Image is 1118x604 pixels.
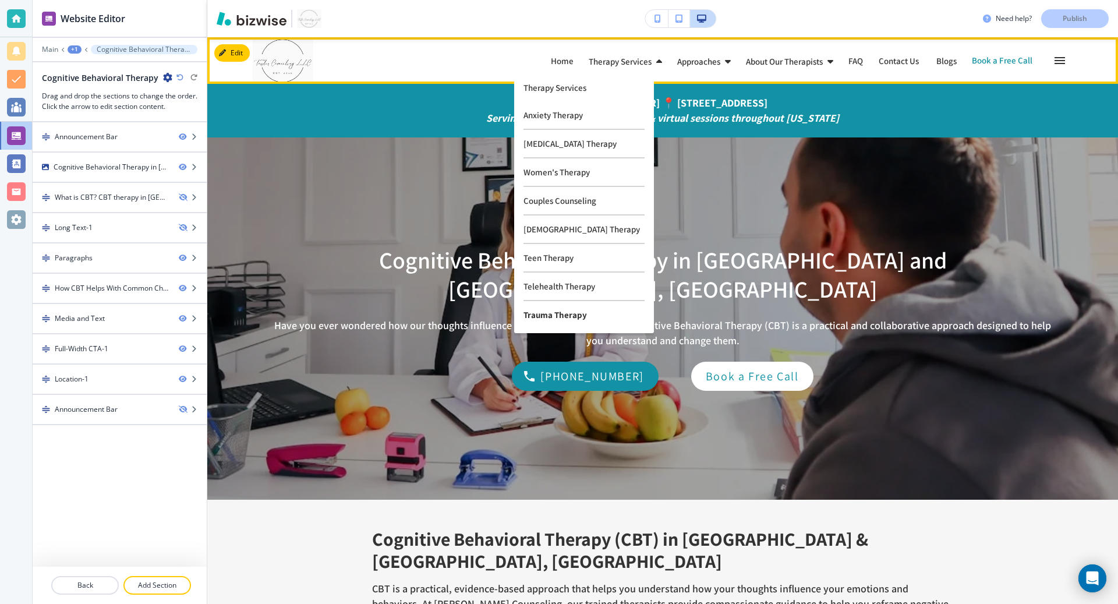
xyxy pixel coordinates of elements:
[589,57,652,66] p: Therapy Services
[42,45,58,54] button: Main
[55,344,108,354] div: Full-Width CTA-1
[271,318,1054,348] p: Have you ever wondered how our thoughts influence our feelings and actions? Cognitive Behavioral ...
[42,72,158,84] h2: Cognitive Behavioral Therapy
[33,122,207,151] div: DragAnnouncement Bar
[33,334,207,363] div: DragFull-Width CTA-1
[42,405,50,414] img: Drag
[51,576,119,595] button: Back
[42,254,50,262] img: Drag
[745,51,848,70] div: About Our Therapists
[33,395,207,424] div: DragAnnouncement Bar
[523,101,645,130] p: Anxiety Therapy
[55,132,118,142] div: Announcement Bar
[55,192,169,203] div: What is CBT? CBT therapy in Roswell, Ga.
[1047,48,1073,73] button: Toggle hamburger navigation menu
[55,253,93,263] div: Paragraphs
[42,91,197,112] h3: Drag and drop the sections to change the order. Click the arrow to edit section content.
[33,153,207,182] div: Cognitive Behavioral Therapy in [GEOGRAPHIC_DATA] and [GEOGRAPHIC_DATA], [GEOGRAPHIC_DATA]
[33,274,207,303] div: DragHow CBT Helps With Common Challenges
[558,96,767,110] strong: 📞 [PHONE_NUMBER] 📍 [STREET_ADDRESS]
[372,528,953,572] p: Cognitive Behavioral Therapy (CBT) in [GEOGRAPHIC_DATA] & [GEOGRAPHIC_DATA], [GEOGRAPHIC_DATA]
[55,404,118,415] div: Announcement Bar
[879,56,921,65] p: Contact Us
[33,243,207,273] div: DragParagraphs
[33,304,207,333] div: DragMedia and Text
[42,193,50,202] img: Drag
[523,187,645,216] p: Couples Counseling
[540,367,643,386] p: [PHONE_NUMBER]
[523,244,645,273] p: Teen Therapy
[54,162,169,172] div: Cognitive Behavioral Therapy in Atlanta and Roswell, GA
[55,283,169,294] div: How CBT Helps With Common Challenges
[33,213,207,242] div: DragLong Text-1
[996,13,1032,24] h3: Need help?
[42,375,50,383] img: Drag
[588,51,677,70] div: Therapy Services
[42,12,56,26] img: editor icon
[61,12,125,26] h2: Website Editor
[1078,564,1106,592] div: Open Intercom Messenger
[42,315,50,323] img: Drag
[677,51,745,70] div: Approaches
[512,362,658,391] div: (770) 800-7362
[55,374,89,384] div: Location-1
[297,9,321,28] img: Your Logo
[512,362,658,391] a: [PHONE_NUMBER]
[271,246,1054,303] p: Cognitive Behavioral Therapy in [GEOGRAPHIC_DATA] and [GEOGRAPHIC_DATA], [GEOGRAPHIC_DATA]
[42,284,50,292] img: Drag
[123,576,191,595] button: Add Section
[691,362,813,391] a: Book a Free Call
[677,57,720,66] p: Approaches
[523,273,645,301] p: Telehealth Therapy
[523,158,645,187] p: Women's Therapy
[217,12,286,26] img: Bizwise Logo
[33,183,207,212] div: DragWhat is CBT? CBT therapy in [GEOGRAPHIC_DATA], [GEOGRAPHIC_DATA].
[486,111,839,125] em: Serving [PERSON_NAME] in person & virtual sessions throughout [US_STATE]
[523,301,645,329] p: Trauma Therapy
[55,222,93,233] div: Long Text-1
[97,45,192,54] p: Cognitive Behavioral Therapy
[33,365,207,394] div: DragLocation-1
[42,224,50,232] img: Drag
[523,130,645,158] p: [MEDICAL_DATA] Therapy
[42,345,50,353] img: Drag
[52,580,118,591] p: Back
[848,56,864,65] p: FAQ
[68,45,82,54] button: +1
[125,580,190,591] p: Add Section
[746,57,823,66] p: About Our Therapists
[253,37,427,84] img: Towler Counseling LLC
[523,216,645,244] p: [DEMOGRAPHIC_DATA] Therapy
[523,83,645,92] p: Therapy Services
[706,367,799,386] p: Book a Free Call
[936,56,957,65] p: Blogs
[214,44,250,62] button: Edit
[91,45,197,54] button: Cognitive Behavioral Therapy
[42,133,50,141] img: Drag
[972,54,1033,68] a: Book a Free Call
[55,313,105,324] div: Media and Text
[551,56,574,65] p: Home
